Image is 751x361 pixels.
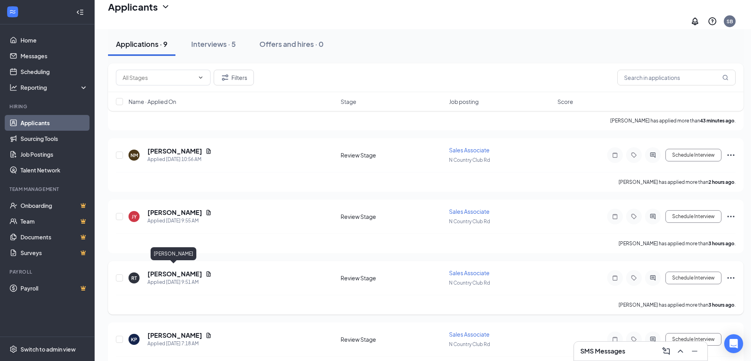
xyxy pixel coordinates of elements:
button: Minimize [688,345,701,357]
a: Sourcing Tools [20,131,88,146]
div: Applied [DATE] 7:18 AM [147,340,212,348]
b: 3 hours ago [708,302,734,308]
svg: Ellipses [726,212,736,221]
a: Talent Network [20,162,88,178]
a: Home [20,32,88,48]
span: N Country Club Rd [449,218,490,224]
span: Score [557,98,573,106]
div: Review Stage [341,213,444,220]
p: [PERSON_NAME] has applied more than . [610,117,736,124]
span: N Country Club Rd [449,280,490,286]
svg: ComposeMessage [662,346,671,356]
span: Sales Associate [449,331,490,338]
svg: Document [205,148,212,154]
input: Search in applications [617,70,736,85]
svg: Ellipses [726,150,736,160]
svg: ChevronUp [676,346,685,356]
div: Team Management [9,186,86,193]
button: Filter Filters [214,70,254,85]
svg: WorkstreamLogo [9,8,17,16]
svg: ActiveChat [648,213,658,220]
svg: Settings [9,345,17,353]
a: Applicants [20,115,88,131]
svg: Collapse [76,8,84,16]
svg: Ellipses [726,273,736,283]
b: 43 minutes ago [700,118,734,124]
svg: Notifications [690,17,700,26]
svg: ChevronDown [198,74,204,81]
svg: Note [610,336,620,342]
button: ComposeMessage [660,345,673,357]
div: JY [132,213,137,220]
svg: Minimize [690,346,699,356]
svg: Document [205,332,212,339]
a: OnboardingCrown [20,198,88,213]
svg: Filter [220,73,230,82]
div: Applied [DATE] 9:55 AM [147,217,212,225]
div: Review Stage [341,151,444,159]
div: Review Stage [341,274,444,282]
div: Applied [DATE] 10:56 AM [147,156,212,163]
svg: Tag [629,336,639,342]
b: 3 hours ago [708,241,734,246]
span: N Country Club Rd [449,341,490,347]
a: TeamCrown [20,213,88,229]
span: Sales Associate [449,146,490,154]
div: Switch to admin view [20,345,76,353]
svg: MagnifyingGlass [722,74,729,81]
button: Schedule Interview [665,272,721,284]
span: Name · Applied On [129,98,176,106]
h5: [PERSON_NAME] [147,147,202,156]
svg: ActiveChat [648,152,658,158]
h3: SMS Messages [580,347,625,355]
span: Sales Associate [449,208,490,215]
a: SurveysCrown [20,245,88,261]
button: Schedule Interview [665,333,721,346]
div: SB [727,18,733,25]
div: Applied [DATE] 9:51 AM [147,278,212,286]
input: All Stages [123,73,194,82]
svg: Tag [629,152,639,158]
svg: ChevronDown [161,2,170,11]
div: Open Intercom Messenger [724,334,743,353]
div: Hiring [9,103,86,110]
a: DocumentsCrown [20,229,88,245]
a: Messages [20,48,88,64]
h5: [PERSON_NAME] [147,270,202,278]
svg: Document [205,271,212,277]
a: Job Postings [20,146,88,162]
b: 2 hours ago [708,179,734,185]
div: Reporting [20,83,88,91]
svg: Tag [629,213,639,220]
span: Stage [341,98,356,106]
svg: QuestionInfo [708,17,717,26]
p: [PERSON_NAME] has applied more than . [619,302,736,308]
div: RT [131,275,137,281]
span: N Country Club Rd [449,157,490,163]
div: Applications · 9 [116,39,168,49]
svg: Tag [629,275,639,281]
p: [PERSON_NAME] has applied more than . [619,240,736,247]
p: [PERSON_NAME] has applied more than . [619,179,736,185]
div: Payroll [9,268,86,275]
div: Review Stage [341,335,444,343]
span: Sales Associate [449,269,490,276]
svg: Note [610,152,620,158]
svg: ActiveChat [648,275,658,281]
button: Schedule Interview [665,210,721,223]
svg: ActiveChat [648,336,658,342]
button: ChevronUp [674,345,687,357]
svg: Note [610,275,620,281]
svg: Analysis [9,83,17,91]
h5: [PERSON_NAME] [147,331,202,340]
div: KP [131,336,137,343]
div: Offers and hires · 0 [259,39,324,49]
svg: Note [610,213,620,220]
div: [PERSON_NAME] [151,247,196,260]
span: Job posting [449,98,479,106]
div: NM [130,152,138,159]
a: Scheduling [20,64,88,80]
div: Interviews · 5 [191,39,236,49]
button: Schedule Interview [665,149,721,161]
a: PayrollCrown [20,280,88,296]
